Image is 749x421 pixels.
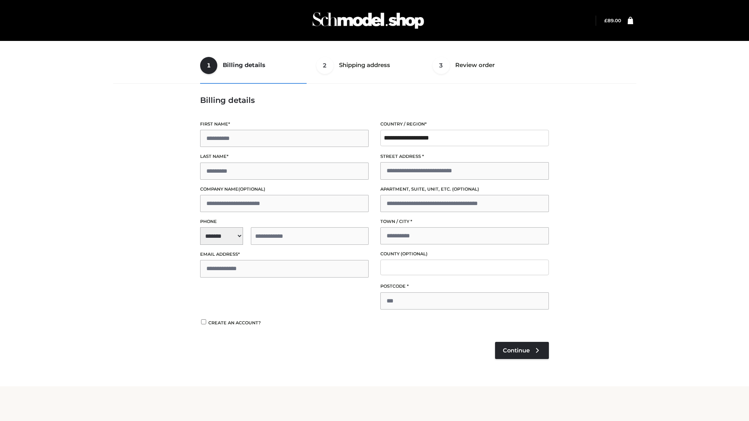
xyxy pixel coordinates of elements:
[380,283,549,290] label: Postcode
[200,218,369,225] label: Phone
[452,186,479,192] span: (optional)
[200,120,369,128] label: First name
[401,251,428,256] span: (optional)
[380,250,549,258] label: County
[208,320,261,325] span: Create an account?
[495,342,549,359] a: Continue
[200,153,369,160] label: Last name
[604,18,621,23] bdi: 89.00
[238,186,265,192] span: (optional)
[380,186,549,193] label: Apartment, suite, unit, etc.
[503,347,530,354] span: Continue
[200,319,207,324] input: Create an account?
[200,251,369,258] label: Email address
[604,18,621,23] a: £89.00
[380,120,549,128] label: Country / Region
[380,153,549,160] label: Street address
[200,186,369,193] label: Company name
[200,96,549,105] h3: Billing details
[380,218,549,225] label: Town / City
[604,18,607,23] span: £
[310,5,427,36] img: Schmodel Admin 964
